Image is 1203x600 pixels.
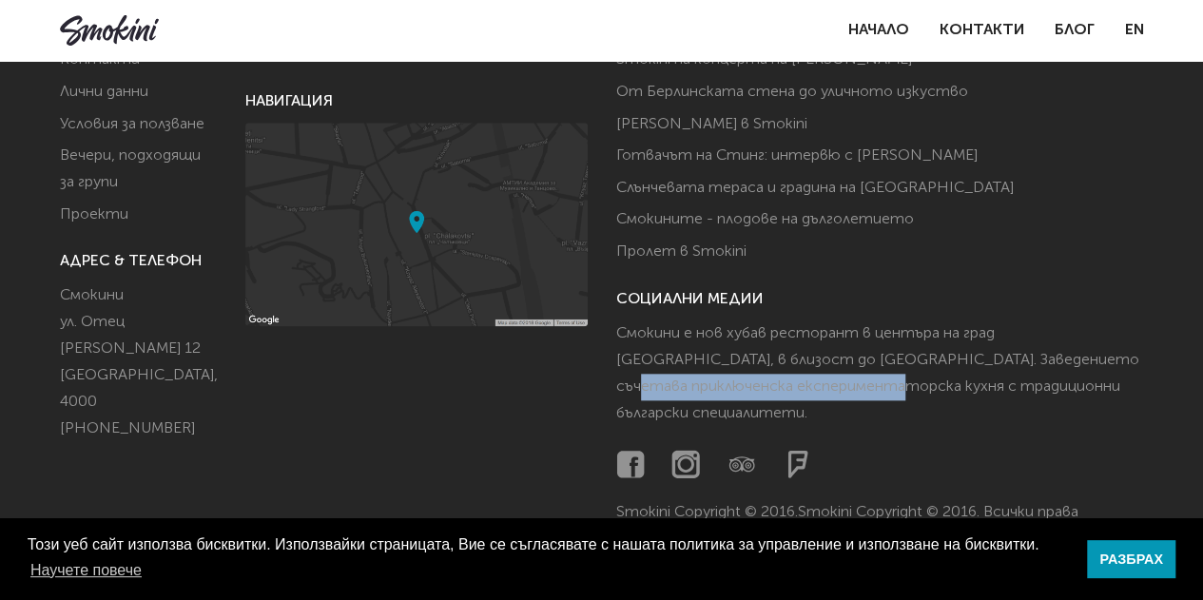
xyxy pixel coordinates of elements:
p: Smokini Copyright © 2016. Smokini Copyright © 2016. Всички права запазени. Created by [616,499,1144,579]
a: EN [1125,17,1144,44]
a: dismiss cookie message [1087,540,1175,578]
a: Начало [848,23,909,38]
a: Готвачът на Стинг: интервю с [PERSON_NAME] [616,148,978,164]
span: Този уеб сайт използва бисквитки. Използвайки страницата, Вие се съгласявате с нашата политика за... [28,533,1072,585]
p: Смокини е нов хубав ресторант в центъра на град [GEOGRAPHIC_DATA], в близост до [GEOGRAPHIC_DATA]... [616,320,1144,450]
a: learn more about cookies [28,556,145,585]
h6: СОЦИАЛНИ МЕДИИ [616,286,1144,313]
a: Слънчевата тераса и градина на [GEOGRAPHIC_DATA] [616,181,1014,196]
a: Лични данни [60,85,148,100]
a: Вечери, подходящи за групи [60,148,201,190]
a: Пролет в Smokini [616,244,747,260]
h6: АДРЕС & ТЕЛЕФОН [60,248,217,275]
h6: НАВИГАЦИЯ [245,88,588,115]
a: Смокините - плодове на дълголетието [616,212,914,227]
a: Контакти [940,23,1024,38]
img: Map to Smokini [245,123,588,326]
p: Смокини ул. Отец [PERSON_NAME] 12 [GEOGRAPHIC_DATA] , 4000 [PHONE_NUMBER] [60,282,217,442]
a: Проекти [60,207,128,223]
a: От Берлинската стена до уличното изкуство [616,85,968,100]
a: Блог [1055,23,1095,38]
a: Условия за ползване [60,117,204,132]
a: [PERSON_NAME] в Smokini [616,117,807,132]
